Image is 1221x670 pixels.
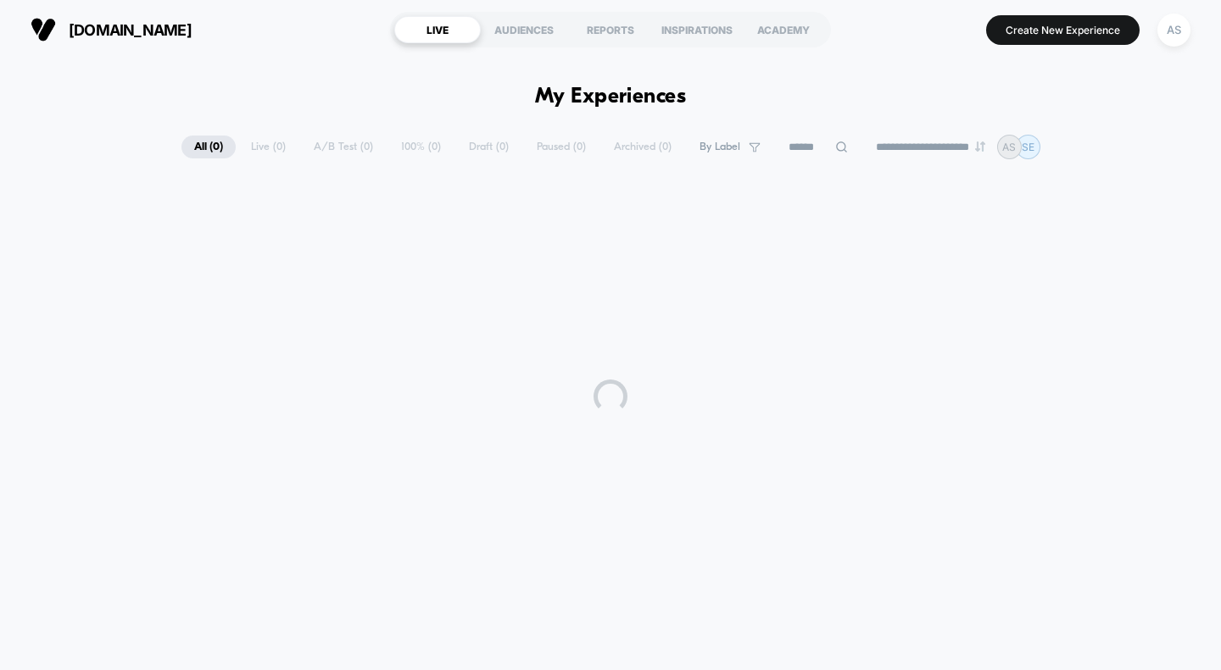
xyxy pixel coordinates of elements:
div: AUDIENCES [481,16,567,43]
span: [DOMAIN_NAME] [69,21,192,39]
h1: My Experiences [535,85,687,109]
img: Visually logo [31,17,56,42]
button: [DOMAIN_NAME] [25,16,197,43]
span: All ( 0 ) [181,136,236,158]
div: ACADEMY [740,16,827,43]
button: Create New Experience [986,15,1140,45]
button: AS [1152,13,1196,47]
p: AS [1002,141,1016,153]
div: REPORTS [567,16,654,43]
img: end [975,141,985,152]
p: SE [1022,141,1034,153]
div: AS [1157,14,1190,47]
div: LIVE [394,16,481,43]
div: INSPIRATIONS [654,16,740,43]
span: By Label [700,141,740,153]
